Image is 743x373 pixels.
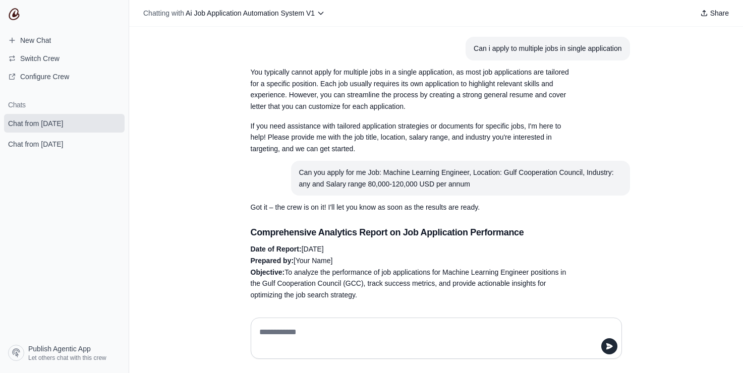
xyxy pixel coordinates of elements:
a: Chat from [DATE] [4,135,125,153]
span: Share [710,8,729,18]
h3: Comprehensive Analytics Report on Job Application Performance [251,225,574,239]
span: Chat from [DATE] [8,118,63,129]
span: Configure Crew [20,72,69,82]
div: Can you apply for me Job: Machine Learning Engineer, Location: Gulf Cooperation Council, Industry... [299,167,622,190]
strong: Prepared by: [251,257,294,265]
div: Can i apply to multiple jobs in single application [474,43,621,54]
span: Let others chat with this crew [28,354,106,362]
p: Got it – the crew is on it! I'll let you know as soon as the results are ready. [251,202,574,213]
span: Ai Job Application Automation System V1 [186,9,315,17]
span: Switch Crew [20,53,60,64]
a: Publish Agentic App Let others chat with this crew [4,341,125,365]
span: Chatting with [143,8,184,18]
span: New Chat [20,35,51,45]
button: Share [696,6,733,20]
section: User message [291,161,630,196]
section: Response [243,196,582,219]
p: You typically cannot apply for multiple jobs in a single application, as most job applications ar... [251,67,574,112]
p: If you need assistance with tailored application strategies or documents for specific jobs, I'm h... [251,120,574,155]
section: Response [243,60,582,161]
strong: Objective: [251,268,285,276]
section: User message [466,37,630,60]
p: [DATE] [Your Name] To analyze the performance of job applications for Machine Learning Engineer p... [251,243,574,301]
a: Configure Crew [4,69,125,85]
span: Chat from [DATE] [8,139,63,149]
span: Publish Agentic App [28,344,91,354]
a: Chat from [DATE] [4,114,125,133]
strong: Date of Report: [251,245,302,253]
img: CrewAI Logo [8,8,20,20]
button: Switch Crew [4,50,125,67]
button: Chatting with Ai Job Application Automation System V1 [139,6,329,20]
iframe: Chat Widget [693,325,743,373]
a: New Chat [4,32,125,48]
